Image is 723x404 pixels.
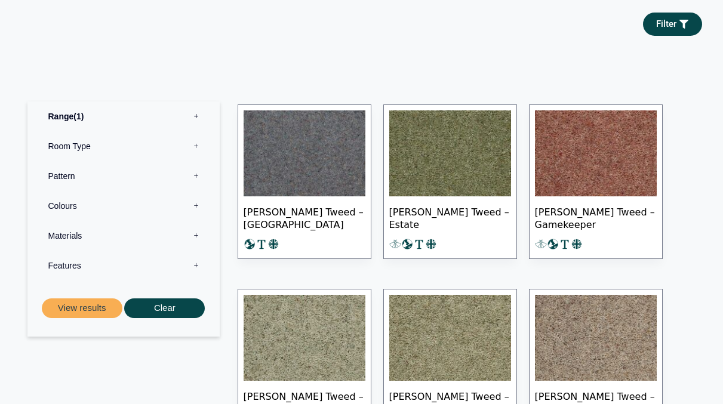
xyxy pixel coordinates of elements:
[124,298,205,318] button: Clear
[36,191,211,221] label: Colours
[529,104,663,259] a: [PERSON_NAME] Tweed – Gamekeeper
[244,196,365,238] span: [PERSON_NAME] Tweed – [GEOGRAPHIC_DATA]
[643,13,702,36] a: Filter
[535,295,657,381] img: Tomkinson Tweed Huntsman
[389,295,511,381] img: Tomkinson Tweed Highland
[36,101,211,131] label: Range
[36,161,211,191] label: Pattern
[389,110,511,196] img: Tomkinson Tweed Estate
[36,131,211,161] label: Room Type
[238,104,371,259] a: [PERSON_NAME] Tweed – [GEOGRAPHIC_DATA]
[535,196,657,238] span: [PERSON_NAME] Tweed – Gamekeeper
[389,196,511,238] span: [PERSON_NAME] Tweed – Estate
[36,221,211,251] label: Materials
[73,112,84,121] span: 1
[656,20,676,29] span: Filter
[36,251,211,280] label: Features
[42,298,122,318] button: View results
[383,104,517,259] a: [PERSON_NAME] Tweed – Estate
